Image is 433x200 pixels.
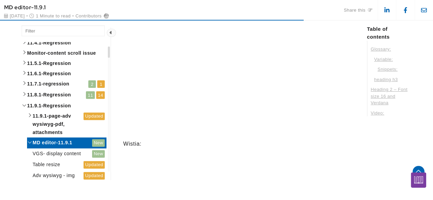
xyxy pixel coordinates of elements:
[27,170,106,189] a: Adv wysiwyg - img cases Updated
[22,68,106,79] a: 11.6.1-Regression
[378,66,408,73] a: Snippets:
[107,29,116,37] span: Hide category
[374,76,408,83] a: heading h3
[97,80,105,88] span: 1
[34,13,71,19] span: 1 Minute to read
[104,13,109,18] img: Shree checkd'souza Gayathri szép
[344,7,378,14] p: Share this
[33,173,75,186] span: Adv wysiwyg - img cases
[4,3,337,13] div: MD editor-11.9.1
[88,80,96,88] span: 2
[27,102,105,110] span: 11.9.1-Regression
[22,90,106,101] a: 11.8.1-Regression 11 14
[22,48,106,58] a: Monitor-content scroll issue
[27,91,85,99] span: 11.8.1-Regression
[84,112,105,120] span: Updated
[33,162,60,167] span: Table resize
[27,159,106,170] a: Table resize Updated
[27,39,105,47] span: 11.4.1-Regression
[27,80,88,88] span: 11.7.1-regression
[22,38,106,48] a: 11.4.1-Regression
[86,91,94,99] span: 11
[22,25,105,36] input: Filter
[367,26,390,40] span: Table of contents
[33,151,81,156] span: VGS- display content
[92,139,105,147] span: New
[371,46,408,53] a: Glossary:
[84,172,105,179] span: Updated
[22,79,106,90] a: 11.7.1-regression 2 1
[27,111,106,137] a: 11.9.1-page-adv wysiwyg-pdf, attachments Updated
[27,148,106,159] a: VGS- display content New
[8,13,25,19] span: [DATE]
[27,49,105,57] span: Monitor-content scroll issue
[22,101,106,111] a: 11.9.1-Regression
[22,58,106,68] a: 11.5.1-Regression
[27,137,106,148] a: MD editor-11.9.1 New
[92,150,105,158] span: New
[371,110,408,117] a: Video:
[371,86,408,106] a: Heading 2 – Font size 16 and Verdana
[84,161,105,169] span: Updated
[96,91,105,99] span: 14
[27,69,105,78] span: 11.6.1-Regression
[33,138,91,147] span: MD editor-11.9.1
[374,56,408,63] a: Variable:
[75,13,104,19] div: Contributors
[33,112,83,136] span: 11.9.1-page-adv wysiwyg-pdf, attachments
[27,59,105,67] span: 11.5.1-Regression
